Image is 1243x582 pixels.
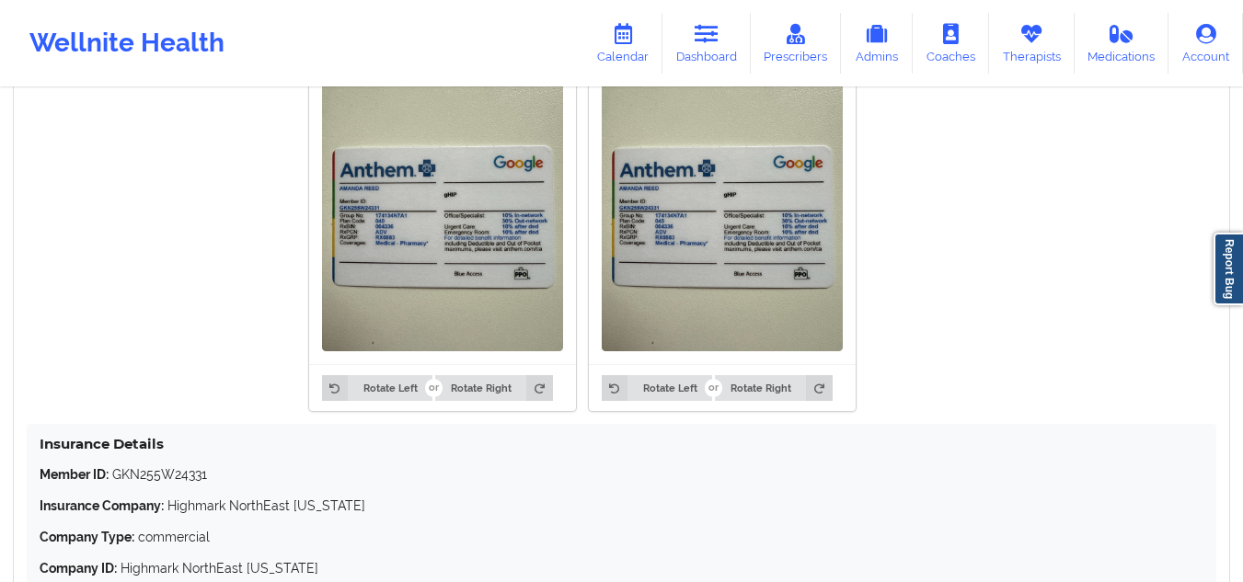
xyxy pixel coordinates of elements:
a: Coaches [913,13,989,74]
a: Report Bug [1214,233,1243,305]
a: Prescribers [751,13,842,74]
button: Rotate Right [435,375,552,401]
button: Rotate Left [322,375,432,401]
a: Account [1168,13,1243,74]
strong: Company Type: [40,530,134,544]
a: Medications [1075,13,1169,74]
strong: Member ID: [40,467,109,482]
a: Therapists [989,13,1075,74]
strong: Insurance Company: [40,498,164,513]
p: GKN255W24331 [40,465,1203,484]
button: Rotate Left [602,375,712,401]
h4: Insurance Details [40,435,1203,452]
a: Admins [841,13,913,74]
img: Amanda DiPietro [322,30,563,351]
strong: Company ID: [40,561,117,576]
p: commercial [40,528,1203,546]
img: Amanda DiPietro [602,30,843,351]
p: Highmark NorthEast [US_STATE] [40,496,1203,515]
p: Highmark NorthEast [US_STATE] [40,559,1203,577]
button: Rotate Right [715,375,832,401]
a: Calendar [583,13,662,74]
a: Dashboard [662,13,751,74]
